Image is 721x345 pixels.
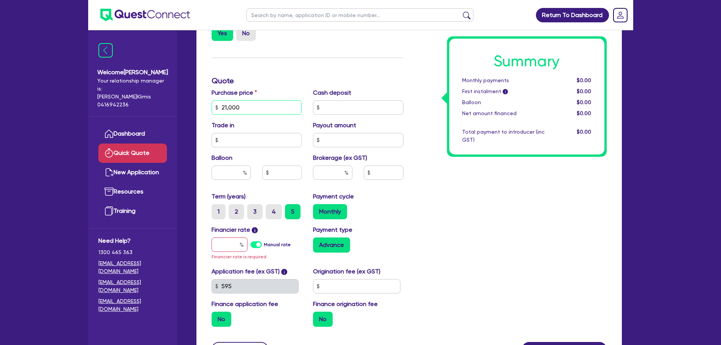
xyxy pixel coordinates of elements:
[98,163,167,182] a: New Application
[98,236,167,245] span: Need Help?
[252,227,258,233] span: i
[212,225,258,234] label: Financier rate
[313,153,367,162] label: Brokerage (ex GST)
[212,121,234,130] label: Trade in
[236,26,256,41] label: No
[313,204,347,219] label: Monthly
[246,8,473,22] input: Search by name, application ID or mobile number...
[577,129,591,135] span: $0.00
[212,300,278,309] label: Finance application fee
[100,9,190,21] img: quest-connect-logo-blue
[462,52,592,70] h1: Summary
[577,110,591,116] span: $0.00
[577,77,591,83] span: $0.00
[98,144,167,163] a: Quick Quote
[212,312,231,327] label: No
[313,192,354,201] label: Payment cycle
[212,204,226,219] label: 1
[212,192,246,201] label: Term (years)
[536,8,609,22] a: Return To Dashboard
[285,204,301,219] label: 5
[104,168,114,177] img: new-application
[212,153,232,162] label: Balloon
[313,225,352,234] label: Payment type
[313,300,378,309] label: Finance origination fee
[212,254,266,259] span: Financier rate is required
[98,259,167,275] a: [EMAIL_ADDRESS][DOMAIN_NAME]
[247,204,263,219] label: 3
[98,201,167,221] a: Training
[212,267,280,276] label: Application fee (ex GST)
[610,5,630,25] a: Dropdown toggle
[212,76,403,85] h3: Quote
[456,98,550,106] div: Balloon
[98,124,167,144] a: Dashboard
[503,89,508,95] span: i
[104,148,114,158] img: quick-quote
[577,88,591,94] span: $0.00
[456,128,550,144] div: Total payment to introducer (inc GST)
[98,182,167,201] a: Resources
[456,109,550,117] div: Net amount financed
[104,206,114,215] img: training
[577,99,591,105] span: $0.00
[229,204,244,219] label: 2
[281,269,287,275] span: i
[313,237,350,253] label: Advance
[98,297,167,313] a: [EMAIL_ADDRESS][DOMAIN_NAME]
[266,204,282,219] label: 4
[212,88,257,97] label: Purchase price
[456,87,550,95] div: First instalment
[97,77,168,109] span: Your relationship manager is: [PERSON_NAME] Klimis 0416942236
[98,43,113,58] img: icon-menu-close
[104,187,114,196] img: resources
[313,121,356,130] label: Payout amount
[456,76,550,84] div: Monthly payments
[313,267,380,276] label: Origination fee (ex GST)
[97,68,168,77] span: Welcome [PERSON_NAME]
[264,241,291,248] label: Manual rate
[98,278,167,294] a: [EMAIL_ADDRESS][DOMAIN_NAME]
[98,248,167,256] span: 1300 465 363
[212,26,233,41] label: Yes
[313,312,333,327] label: No
[313,88,351,97] label: Cash deposit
